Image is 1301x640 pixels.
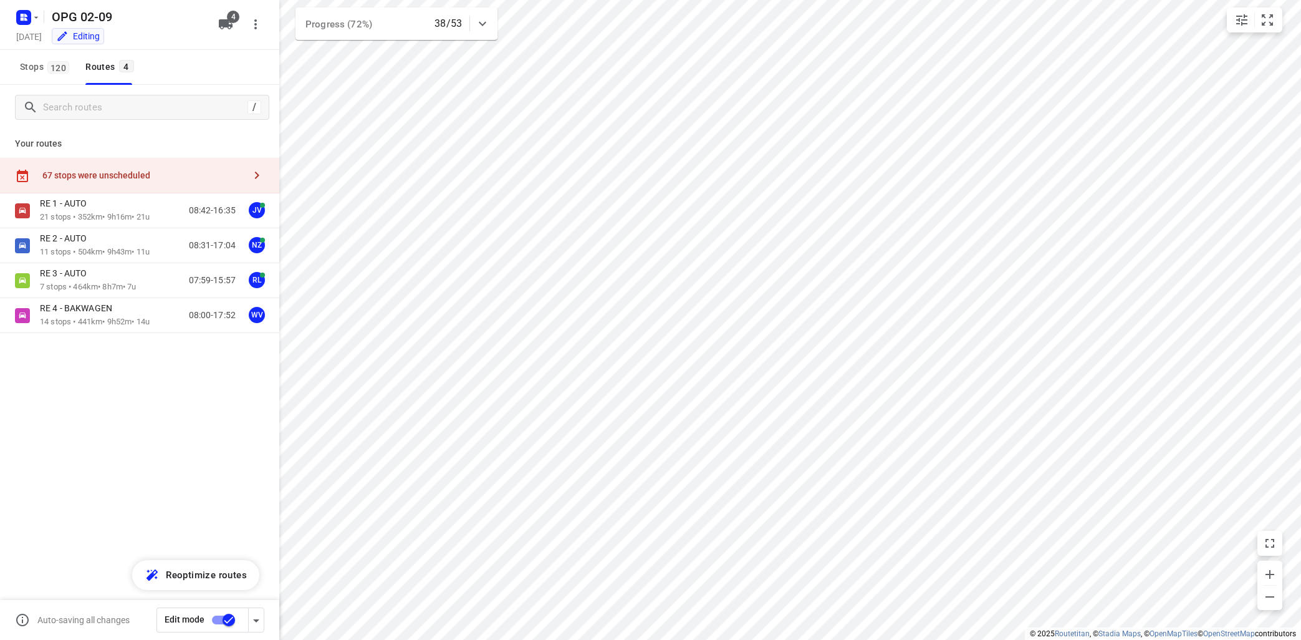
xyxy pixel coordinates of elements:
[249,237,265,253] div: NZ
[1227,7,1282,32] div: small contained button group
[244,233,269,258] button: NZ
[119,60,134,72] span: 4
[15,137,264,150] p: Your routes
[189,204,236,217] p: 08:42-16:35
[1203,629,1255,638] a: OpenStreetMap
[166,567,247,583] span: Reoptimize routes
[11,29,47,44] h5: Project date
[189,309,236,322] p: 08:00-17:52
[243,12,268,37] button: More
[56,30,100,42] div: You are currently in edit mode.
[40,303,120,314] p: RE 4 - BAKWAGEN
[43,98,247,117] input: Search routes
[244,303,269,327] button: WV
[40,198,94,209] p: RE 1 - AUTO
[227,11,239,23] span: 4
[249,612,264,628] div: Driver app settings
[295,7,497,40] div: Progress (72%)38/53
[40,246,150,258] p: 11 stops • 504km • 9h43m • 11u
[40,233,94,244] p: RE 2 - AUTO
[42,170,244,180] div: 67 stops were unscheduled
[305,19,372,30] span: Progress (72%)
[37,615,130,625] p: Auto-saving all changes
[247,100,261,114] div: /
[1055,629,1090,638] a: Routetitan
[434,16,462,31] p: 38/53
[1150,629,1198,638] a: OpenMapTiles
[1098,629,1141,638] a: Stadia Maps
[85,59,137,75] div: Routes
[249,307,265,323] div: WV
[1229,7,1254,32] button: Map settings
[40,281,137,293] p: 7 stops • 464km • 8h7m • 7u
[249,272,265,288] div: RL
[47,61,69,74] span: 120
[1030,629,1296,638] li: © 2025 , © , © © contributors
[47,7,208,27] h5: Rename
[189,274,236,287] p: 07:59-15:57
[244,268,269,293] button: RL
[189,239,236,252] p: 08:31-17:04
[20,59,73,75] span: Stops
[249,202,265,218] div: JV
[40,268,94,279] p: RE 3 - AUTO
[165,614,204,624] span: Edit mode
[244,198,269,223] button: JV
[40,316,150,328] p: 14 stops • 441km • 9h52m • 14u
[132,560,259,590] button: Reoptimize routes
[1255,7,1280,32] button: Fit zoom
[40,211,150,223] p: 21 stops • 352km • 9h16m • 21u
[213,12,238,37] button: 4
